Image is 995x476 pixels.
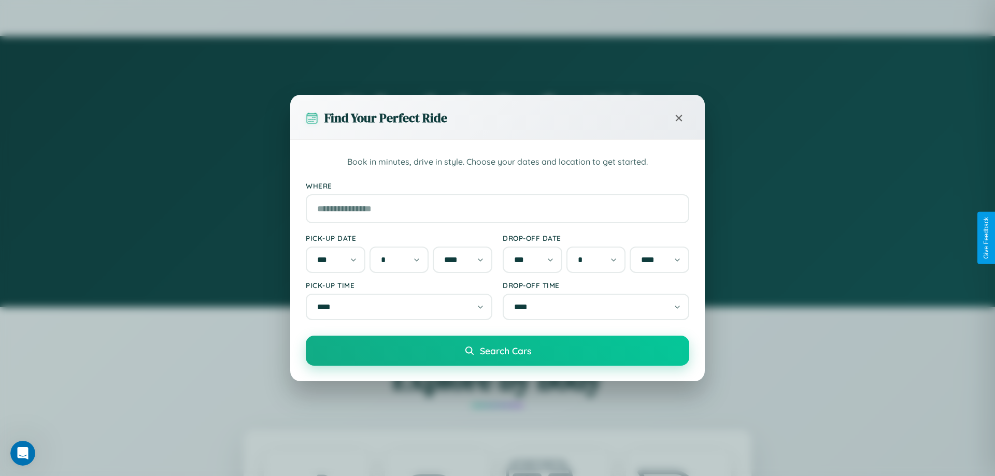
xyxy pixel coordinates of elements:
button: Search Cars [306,336,689,366]
span: Search Cars [480,345,531,356]
label: Pick-up Time [306,281,492,290]
h3: Find Your Perfect Ride [324,109,447,126]
label: Pick-up Date [306,234,492,242]
p: Book in minutes, drive in style. Choose your dates and location to get started. [306,155,689,169]
label: Where [306,181,689,190]
label: Drop-off Date [503,234,689,242]
label: Drop-off Time [503,281,689,290]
